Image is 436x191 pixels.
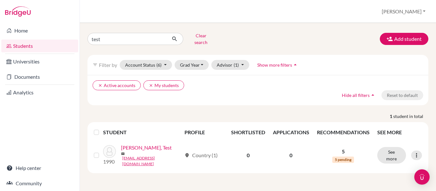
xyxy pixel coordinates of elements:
[103,158,116,165] p: 1990
[1,24,78,37] a: Home
[227,140,269,171] td: 0
[252,60,304,70] button: Show more filtersarrow_drop_up
[122,155,182,167] a: [EMAIL_ADDRESS][DOMAIN_NAME]
[377,147,406,164] button: See more
[149,83,153,88] i: clear
[211,60,249,70] button: Advisor(1)
[143,80,184,90] button: clearMy students
[87,33,167,45] input: Find student by name...
[121,144,172,151] a: [PERSON_NAME], Test
[373,125,426,140] th: SEE MORE
[156,62,162,68] span: (6)
[93,80,141,90] button: clearActive accounts
[103,125,181,140] th: STUDENT
[257,62,292,68] span: Show more filters
[1,162,78,174] a: Help center
[1,40,78,52] a: Students
[381,90,423,100] button: Reset to default
[5,6,31,17] img: Bridge-U
[393,113,428,120] span: student in total
[269,140,313,171] td: 0
[181,125,227,140] th: PROFILE
[93,62,98,67] i: filter_list
[292,62,298,68] i: arrow_drop_up
[313,125,373,140] th: RECOMMENDATIONS
[184,151,218,159] div: Country (1)
[379,5,428,18] button: [PERSON_NAME]
[370,92,376,98] i: arrow_drop_up
[1,86,78,99] a: Analytics
[380,33,428,45] button: Add student
[1,55,78,68] a: Universities
[234,62,239,68] span: (1)
[1,70,78,83] a: Documents
[317,148,370,155] p: 5
[227,125,269,140] th: SHORTLISTED
[390,113,393,120] strong: 1
[414,169,430,185] div: Open Intercom Messenger
[98,83,102,88] i: clear
[121,152,125,156] span: mail
[120,60,172,70] button: Account Status(6)
[184,153,190,158] span: location_on
[332,157,354,163] span: 5 pending
[342,92,370,98] span: Hide all filters
[1,177,78,190] a: Community
[103,145,116,158] img: Rene, Test
[183,31,219,47] button: Clear search
[175,60,209,70] button: Grad Year
[269,125,313,140] th: APPLICATIONS
[99,62,117,68] span: Filter by
[336,90,381,100] button: Hide all filtersarrow_drop_up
